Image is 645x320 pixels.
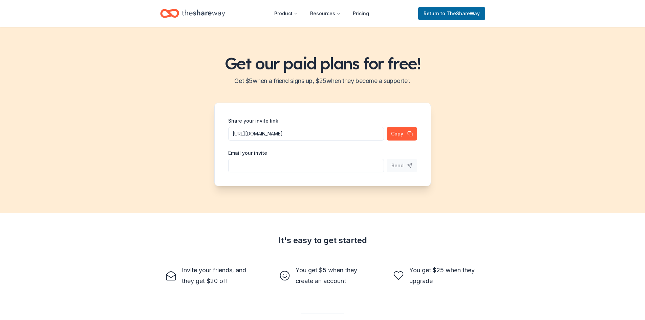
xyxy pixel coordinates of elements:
button: Product [269,7,303,20]
div: It's easy to get started [160,235,485,246]
a: Returnto TheShareWay [418,7,485,20]
a: Pricing [347,7,374,20]
button: Resources [305,7,346,20]
nav: Main [269,5,374,21]
h2: Get $ 5 when a friend signs up, $ 25 when they become a supporter. [8,76,637,86]
div: You get $25 when they upgrade [409,265,480,286]
h1: Get our paid plans for free! [8,54,637,73]
a: Home [160,5,225,21]
button: Copy [387,127,417,141]
span: to TheShareWay [440,10,480,16]
label: Share your invite link [228,118,278,124]
div: Invite your friends, and they get $20 off [182,265,252,286]
span: Return [424,9,480,18]
label: Email your invite [228,150,267,156]
div: You get $5 when they create an account [296,265,366,286]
